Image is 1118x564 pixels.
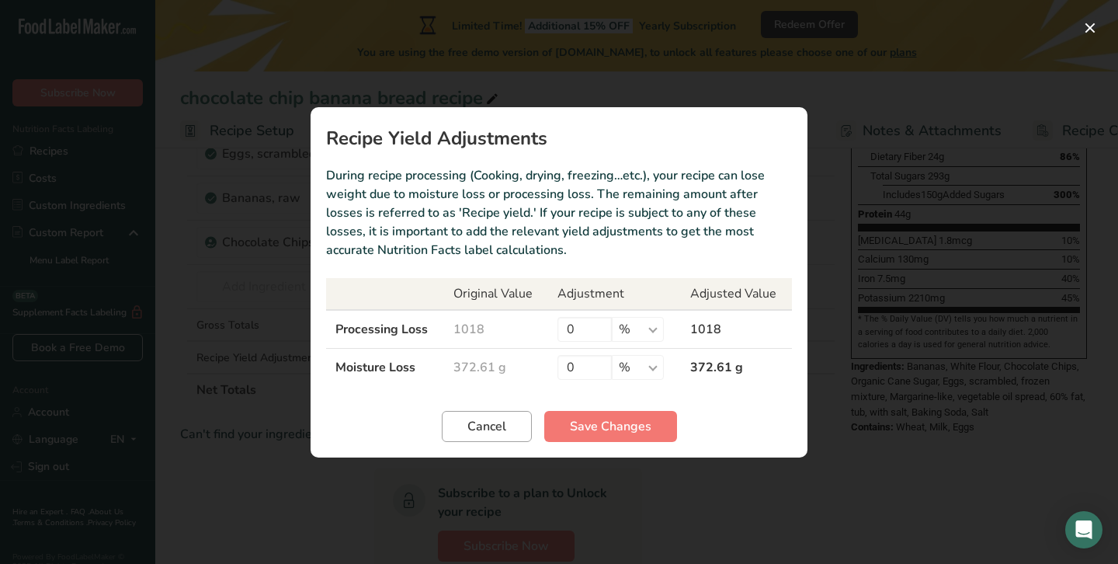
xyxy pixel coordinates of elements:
p: During recipe processing (Cooking, drying, freezing…etc.), your recipe can lose weight due to moi... [326,166,792,259]
td: 372.61 g [444,348,548,386]
th: Adjustment [548,278,681,310]
button: Cancel [442,411,532,442]
span: Save Changes [570,417,651,436]
td: 1018 [681,310,792,349]
td: Processing Loss [326,310,444,349]
td: Moisture Loss [326,348,444,386]
button: Save Changes [544,411,677,442]
th: Adjusted Value [681,278,792,310]
div: Open Intercom Messenger [1065,511,1102,548]
td: 372.61 g [681,348,792,386]
h1: Recipe Yield Adjustments [326,129,792,148]
span: Cancel [467,417,506,436]
th: Original Value [444,278,548,310]
td: 1018 [444,310,548,349]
